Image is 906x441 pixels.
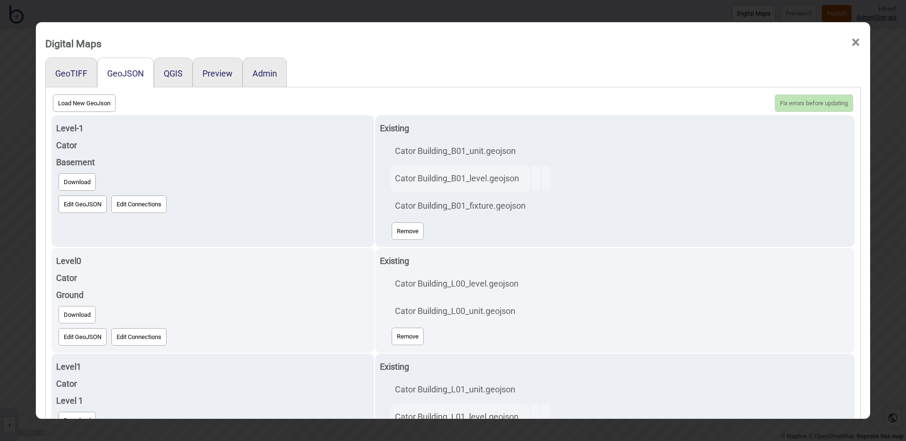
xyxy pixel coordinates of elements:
[390,193,530,219] td: Cator Building_B01_fixture.geojson
[390,376,530,403] td: Cator Building_L01_unit.geojson
[109,193,169,215] a: Edit Connections
[45,34,101,54] div: Digital Maps
[56,120,369,137] div: Level -1
[56,375,369,392] div: Cator
[380,123,409,133] strong: Existing
[202,68,233,78] button: Preview
[56,287,369,304] div: Ground
[392,222,424,240] button: Remove
[390,165,530,192] td: Cator Building_B01_level.geojson
[56,358,369,375] div: Level 1
[392,328,424,345] button: Remove
[59,328,107,346] button: Edit GeoJSON
[53,94,116,112] button: Load New GeoJson
[107,68,144,78] button: GeoJSON
[252,68,277,78] button: Admin
[59,306,96,323] button: Download
[111,328,167,346] button: Edit Connections
[380,362,409,372] strong: Existing
[56,253,369,270] div: Level 0
[109,326,169,348] a: Edit Connections
[56,137,369,154] div: Cator
[390,404,530,430] td: Cator Building_L01_level.geojson
[390,138,530,164] td: Cator Building_B01_unit.geojson
[56,270,369,287] div: Cator
[390,298,523,324] td: Cator Building_L00_unit.geojson
[380,256,409,266] strong: Existing
[111,195,167,213] button: Edit Connections
[59,173,96,191] button: Download
[55,68,87,78] button: GeoTIFF
[56,154,369,171] div: Basement
[59,412,96,429] button: Download
[775,94,853,112] button: Fix errors before updating
[59,195,107,213] button: Edit GeoJSON
[56,392,369,409] div: Level 1
[851,27,861,58] span: ×
[390,271,523,297] td: Cator Building_L00_level.geojson
[164,68,183,78] button: QGIS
